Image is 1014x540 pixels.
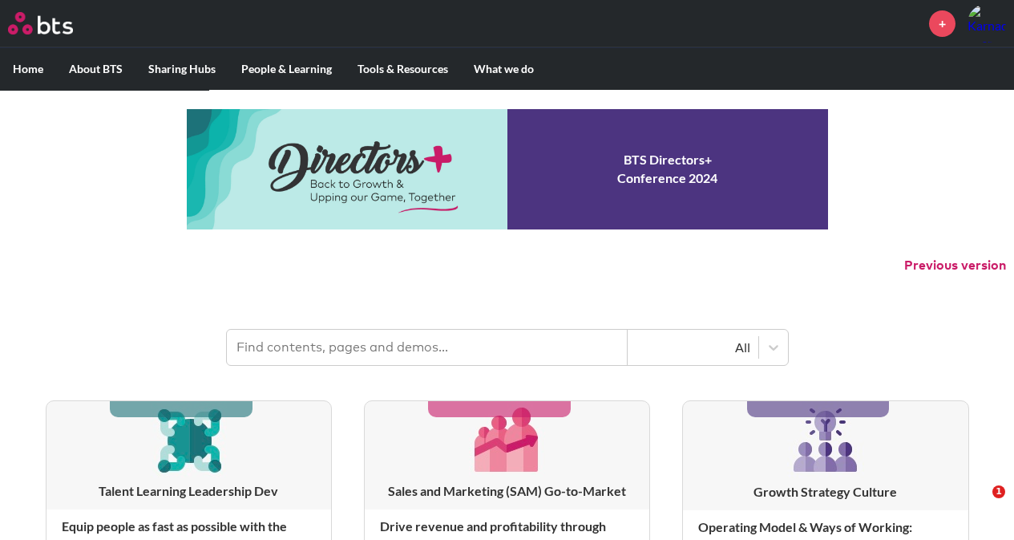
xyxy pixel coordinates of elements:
img: Karnada Sharpe [968,4,1006,43]
label: Sharing Hubs [135,48,228,90]
label: People & Learning [228,48,345,90]
h3: Talent Learning Leadership Dev [46,482,331,500]
label: Tools & Resources [345,48,461,90]
a: Conference 2024 [187,109,828,229]
h3: Growth Strategy Culture [683,483,968,501]
img: [object Object] [787,401,864,478]
label: What we do [461,48,547,90]
a: Profile [968,4,1006,43]
img: BTS Logo [8,12,73,35]
div: All [636,339,750,356]
input: Find contents, pages and demos... [227,330,628,365]
a: Go home [8,12,103,35]
a: + [929,10,955,37]
img: [object Object] [469,401,545,477]
img: [object Object] [151,401,227,477]
iframe: Intercom live chat [959,485,998,524]
h3: Sales and Marketing (SAM) Go-to-Market [365,482,649,500]
button: Previous version [904,257,1006,274]
span: 1 [992,485,1005,498]
label: About BTS [56,48,135,90]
